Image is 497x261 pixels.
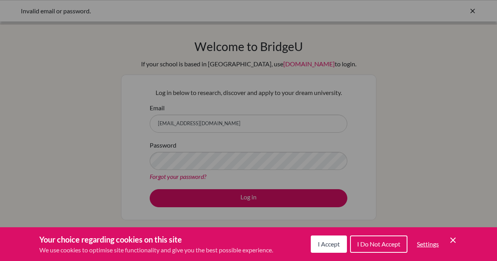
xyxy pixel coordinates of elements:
button: Save and close [448,235,458,245]
button: Settings [411,236,445,252]
h3: Your choice regarding cookies on this site [39,234,273,245]
button: I Do Not Accept [350,235,407,253]
span: I Do Not Accept [357,240,400,248]
span: Settings [417,240,439,248]
p: We use cookies to optimise site functionality and give you the best possible experience. [39,245,273,255]
button: I Accept [311,235,347,253]
span: I Accept [318,240,340,248]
